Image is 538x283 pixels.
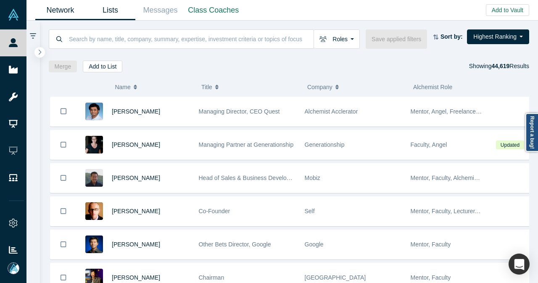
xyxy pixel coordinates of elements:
a: [PERSON_NAME] [112,175,160,181]
button: Bookmark [50,164,76,193]
span: Head of Sales & Business Development (interim) [199,175,326,181]
span: Updated [496,140,524,149]
button: Bookmark [50,97,76,126]
button: Title [201,78,298,96]
a: [PERSON_NAME] [112,208,160,214]
a: Report a bug! [525,113,538,152]
a: [PERSON_NAME] [112,108,160,115]
button: Roles [314,29,360,49]
button: Merge [49,61,77,72]
img: Mia Scott's Account [8,262,19,274]
span: Generationship [305,141,345,148]
img: Rachel Chalmers's Profile Image [85,136,103,153]
span: Chairman [199,274,224,281]
img: Michael Chang's Profile Image [85,169,103,187]
button: Bookmark [50,197,76,226]
img: Robert Winder's Profile Image [85,202,103,220]
span: Mobiz [305,175,320,181]
button: Add to List [83,61,122,72]
span: Title [201,78,212,96]
span: Other Bets Director, Google [199,241,271,248]
button: Save applied filters [366,29,427,49]
span: Managing Partner at Generationship [199,141,294,148]
strong: 44,619 [491,63,509,69]
input: Search by name, title, company, summary, expertise, investment criteria or topics of focus [68,29,314,49]
button: Bookmark [50,130,76,159]
span: Name [115,78,130,96]
span: Co-Founder [199,208,230,214]
span: Faculty, Angel [411,141,447,148]
span: Results [491,63,529,69]
strong: Sort by: [440,33,463,40]
div: Showing [469,61,529,72]
span: Alchemist Role [413,84,452,90]
button: Company [307,78,404,96]
a: Network [35,0,85,20]
span: [GEOGRAPHIC_DATA] [305,274,366,281]
a: [PERSON_NAME] [112,274,160,281]
span: Google [305,241,324,248]
span: Self [305,208,315,214]
a: Lists [85,0,135,20]
button: Highest Ranking [467,29,529,44]
button: Name [115,78,193,96]
a: Messages [135,0,185,20]
a: Class Coaches [185,0,242,20]
span: Mentor, Faculty, Alchemist 25 [411,175,487,181]
a: [PERSON_NAME] [112,241,160,248]
button: Bookmark [50,230,76,259]
span: Alchemist Acclerator [305,108,358,115]
span: Managing Director, CEO Quest [199,108,280,115]
span: Mentor, Faculty [411,274,451,281]
span: Company [307,78,332,96]
a: [PERSON_NAME] [112,141,160,148]
span: Mentor, Faculty [411,241,451,248]
button: Add to Vault [486,4,529,16]
img: Alchemist Vault Logo [8,9,19,21]
img: Steven Kan's Profile Image [85,235,103,253]
img: Gnani Palanikumar's Profile Image [85,103,103,120]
